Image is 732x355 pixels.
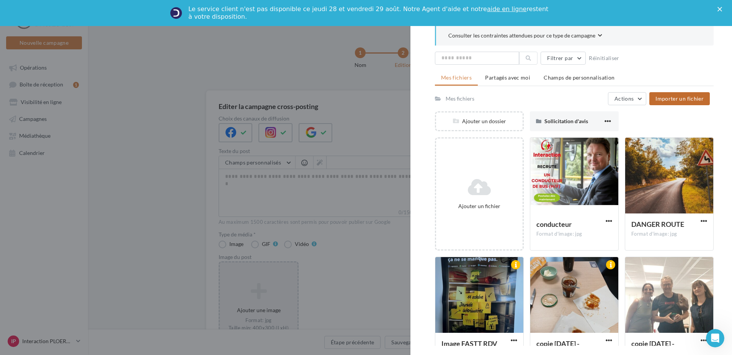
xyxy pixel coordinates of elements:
span: Consulter les contraintes attendues pour ce type de campagne [448,32,595,39]
button: Importer un fichier [649,92,710,105]
span: Mes fichiers [441,74,472,81]
span: Image FASTT RDV [441,339,497,348]
div: Ajouter un fichier [439,202,520,210]
span: Actions [614,95,634,102]
button: Consulter les contraintes attendues pour ce type de campagne [448,31,602,41]
div: Format d'image: jpg [631,231,707,238]
span: conducteur [536,220,572,228]
span: Champs de personnalisation [544,74,614,81]
span: Partagés avec moi [485,74,530,81]
button: Filtrer par [541,52,586,65]
div: Fermer [717,7,725,11]
div: Mes fichiers [446,95,474,103]
a: aide en ligne [487,5,526,13]
span: DANGER ROUTE [631,220,684,228]
img: Profile image for Service-Client [170,7,182,19]
span: Sollicitation d'avis [544,118,588,124]
button: Actions [608,92,646,105]
div: Ajouter un dossier [436,117,523,125]
iframe: Intercom live chat [706,329,724,347]
span: Importer un fichier [655,95,704,102]
div: Format d'image: jpg [536,231,612,238]
button: Réinitialiser [586,54,623,63]
div: Le service client n'est pas disponible ce jeudi 28 et vendredi 29 août. Notre Agent d'aide et not... [188,5,550,21]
